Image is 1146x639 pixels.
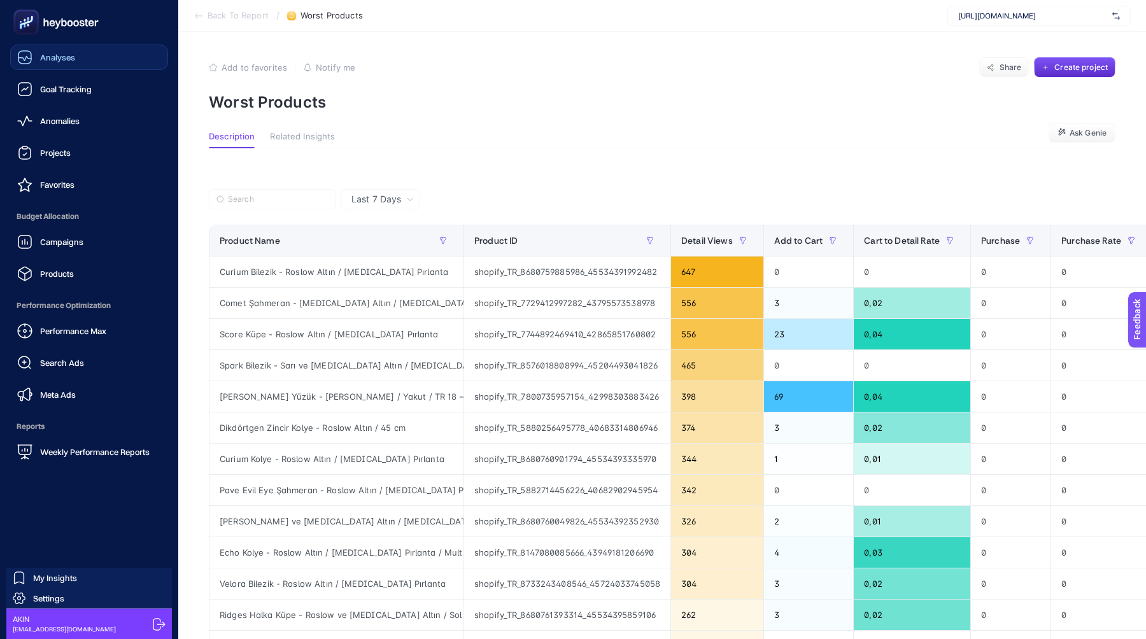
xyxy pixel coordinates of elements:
[10,172,168,197] a: Favorites
[40,447,150,457] span: Weekly Performance Reports
[971,506,1050,537] div: 0
[1112,10,1120,22] img: svg%3e
[681,235,733,246] span: Detail Views
[40,52,75,62] span: Analyses
[6,568,172,588] a: My Insights
[222,62,287,73] span: Add to favorites
[764,350,854,381] div: 0
[854,319,970,349] div: 0,04
[764,537,854,568] div: 4
[981,235,1020,246] span: Purchase
[671,537,763,568] div: 304
[958,11,1107,21] span: [URL][DOMAIN_NAME]
[971,319,1050,349] div: 0
[864,235,940,246] span: Cart to Detail Rate
[671,319,763,349] div: 556
[10,439,168,465] a: Weekly Performance Reports
[270,132,335,142] span: Related Insights
[1070,128,1107,138] span: Ask Genie
[40,358,84,368] span: Search Ads
[209,132,255,148] button: Description
[10,108,168,134] a: Anomalies
[1049,123,1115,143] button: Ask Genie
[971,568,1050,599] div: 0
[209,537,463,568] div: Echo Kolye - Roslow Altın / [MEDICAL_DATA] Pırlanta / Multicolor Turmalin
[464,537,670,568] div: shopify_TR_8147080085666_43949181206690
[1000,62,1022,73] span: Share
[854,537,970,568] div: 0,03
[854,350,970,381] div: 0
[10,45,168,70] a: Analyses
[209,350,463,381] div: Spark Bilezik - Sarı ve [MEDICAL_DATA] Altın / [MEDICAL_DATA] Pırlanta
[13,624,116,634] span: [EMAIL_ADDRESS][DOMAIN_NAME]
[671,256,763,287] div: 647
[40,237,83,247] span: Campaigns
[351,193,401,206] span: Last 7 Days
[1061,235,1121,246] span: Purchase Rate
[764,600,854,630] div: 3
[854,381,970,412] div: 0,04
[764,412,854,443] div: 3
[40,326,106,336] span: Performance Max
[774,235,823,246] span: Add to Cart
[1034,57,1115,78] button: Create project
[971,600,1050,630] div: 0
[464,288,670,318] div: shopify_TR_7729412997282_43795573538978
[854,444,970,474] div: 0,01
[40,84,92,94] span: Goal Tracking
[209,381,463,412] div: [PERSON_NAME] Yüzük - [PERSON_NAME] / Yakut / TR 18 – EU 58 – US 8.25
[10,318,168,344] a: Performance Max
[971,381,1050,412] div: 0
[854,412,970,443] div: 0,02
[40,390,76,400] span: Meta Ads
[40,269,74,279] span: Products
[979,57,1029,78] button: Share
[464,475,670,505] div: shopify_TR_5882714456226_40682902945954
[209,600,463,630] div: Ridges Halka Küpe - Roslow ve [MEDICAL_DATA] Altın / Sol
[10,293,168,318] span: Performance Optimization
[10,414,168,439] span: Reports
[464,412,670,443] div: shopify_TR_5880256495778_40683314806946
[971,412,1050,443] div: 0
[764,444,854,474] div: 1
[40,116,80,126] span: Anomalies
[671,381,763,412] div: 398
[854,256,970,287] div: 0
[671,475,763,505] div: 342
[464,381,670,412] div: shopify_TR_7800735957154_42998303883426
[10,229,168,255] a: Campaigns
[33,593,64,603] span: Settings
[464,506,670,537] div: shopify_TR_8680760049826_45534392352930
[464,350,670,381] div: shopify_TR_8576018808994_45204493041826
[854,475,970,505] div: 0
[209,62,287,73] button: Add to favorites
[764,381,854,412] div: 69
[671,568,763,599] div: 304
[671,350,763,381] div: 465
[854,288,970,318] div: 0,02
[764,506,854,537] div: 2
[671,600,763,630] div: 262
[1054,62,1108,73] span: Create project
[40,179,74,190] span: Favorites
[10,261,168,286] a: Products
[10,350,168,376] a: Search Ads
[464,568,670,599] div: shopify_TR_8733243408546_45724033745058
[464,256,670,287] div: shopify_TR_8680759885986_45534391992482
[10,382,168,407] a: Meta Ads
[303,62,355,73] button: Notify me
[270,132,335,148] button: Related Insights
[316,62,355,73] span: Notify me
[8,4,48,14] span: Feedback
[209,568,463,599] div: Velora Bilezik - Roslow Altın / [MEDICAL_DATA] Pırlanta
[971,256,1050,287] div: 0
[971,475,1050,505] div: 0
[464,444,670,474] div: shopify_TR_8680760901794_45534393335970
[971,537,1050,568] div: 0
[40,148,71,158] span: Projects
[209,412,463,443] div: Dikdörtgen Zincir Kolye - Roslow Altın / 45 cm
[764,475,854,505] div: 0
[209,444,463,474] div: Curium Kolye - Roslow Altın / [MEDICAL_DATA] Pırlanta
[671,444,763,474] div: 344
[13,614,116,624] span: AKIN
